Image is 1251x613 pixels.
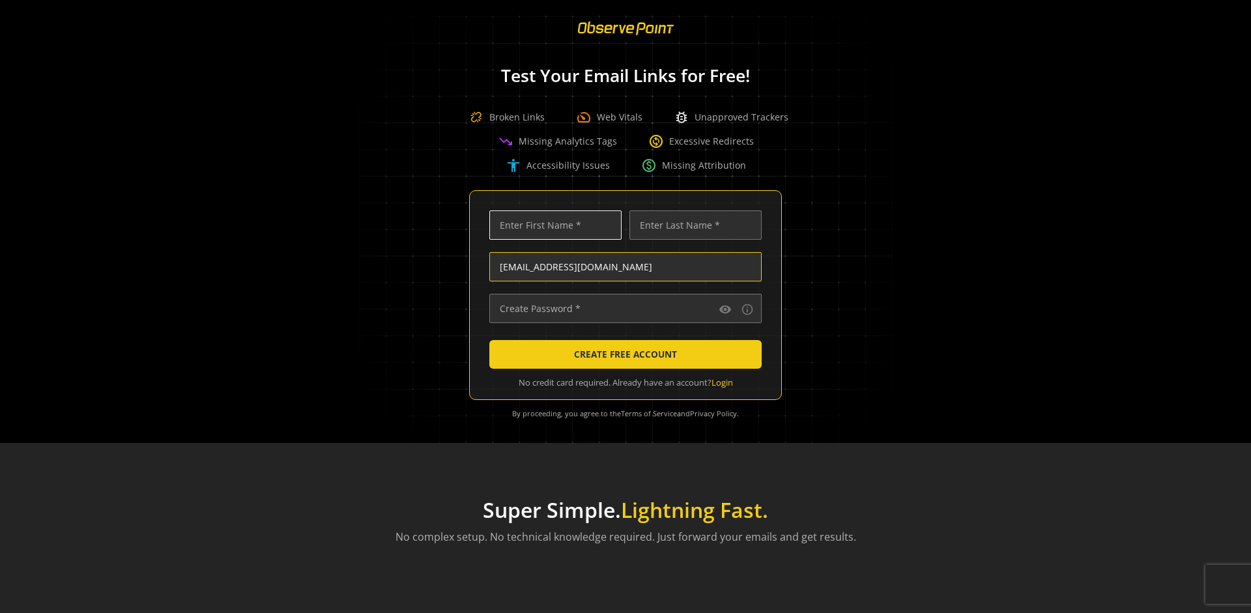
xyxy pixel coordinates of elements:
div: Broken Links [463,104,545,130]
a: ObservePoint Homepage [569,30,682,42]
div: No credit card required. Already have an account? [489,377,762,389]
div: Web Vitals [576,109,642,125]
a: Login [712,377,733,388]
div: Excessive Redirects [648,134,754,149]
input: Enter Email Address (name@work-email.com) * [489,252,762,281]
mat-icon: visibility [719,303,732,316]
span: trending_down [498,134,513,149]
h1: Test Your Email Links for Free! [339,66,912,85]
a: Privacy Policy [690,408,737,418]
input: Enter Last Name * [629,210,762,240]
div: Missing Attribution [641,158,746,173]
span: change_circle [648,134,664,149]
div: Missing Analytics Tags [498,134,617,149]
div: Accessibility Issues [506,158,610,173]
div: By proceeding, you agree to the and . [485,400,766,427]
p: No complex setup. No technical knowledge required. Just forward your emails and get results. [395,529,856,545]
span: accessibility [506,158,521,173]
mat-icon: info_outline [741,303,754,316]
div: Unapproved Trackers [674,109,788,125]
span: CREATE FREE ACCOUNT [574,343,677,366]
button: CREATE FREE ACCOUNT [489,340,762,369]
span: bug_report [674,109,689,125]
span: Lightning Fast. [621,496,768,524]
a: Terms of Service [621,408,677,418]
img: Broken Link [463,104,489,130]
span: speed [576,109,592,125]
button: Password requirements [740,302,755,317]
h1: Super Simple. [395,498,856,522]
input: Create Password * [489,294,762,323]
span: paid [641,158,657,173]
input: Enter First Name * [489,210,622,240]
